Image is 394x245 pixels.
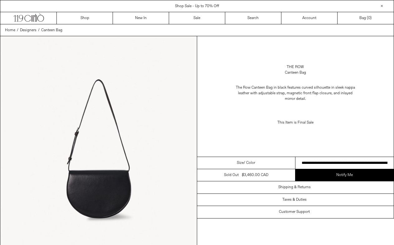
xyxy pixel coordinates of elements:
a: Bag () [338,12,394,24]
span: Canteen Bag [41,28,62,33]
span: / [17,27,18,33]
p: This Item is Final Sale [233,117,358,129]
a: Shop [57,12,113,24]
span: 0 [368,16,370,21]
a: New In [113,12,169,24]
div: Canteen Bag [285,70,306,76]
a: Notify Me [295,169,394,181]
a: Canteen Bag [41,27,62,33]
div: Sold out [224,172,239,178]
p: The Row Canteen Bag in black features curved silhouette in sleek nappa leather with adjustable st... [233,82,358,105]
a: The Row [287,64,304,70]
a: Home [5,27,15,33]
span: Designers [20,28,36,33]
span: ) [368,15,372,21]
a: Designers [20,27,36,33]
a: Sale [169,12,225,24]
span: Home [5,28,15,33]
span: Size [237,160,244,166]
span: / Color [244,160,255,166]
h3: Taxes & Duties [282,198,307,202]
h3: Shipping & Returns [278,185,311,189]
a: Shop Sale - Up to 70% Off [175,4,219,9]
h3: Customer Support [279,210,310,214]
div: $3,460.00 CAD [242,172,268,178]
span: / [38,27,40,33]
a: Search [225,12,281,24]
a: Account [281,12,338,24]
